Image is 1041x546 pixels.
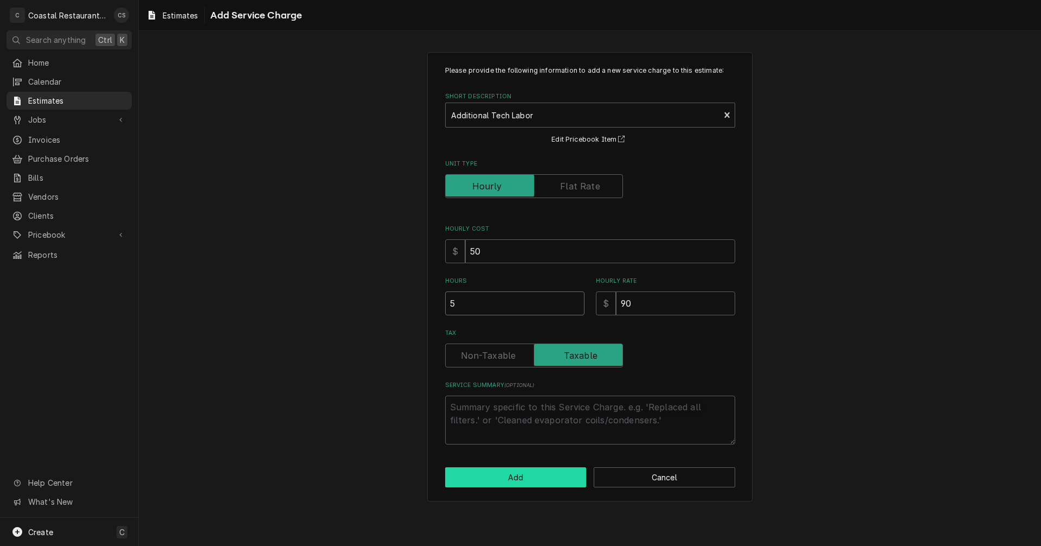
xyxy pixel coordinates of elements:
[10,8,25,23] div: C
[142,7,202,24] a: Estimates
[7,207,132,225] a: Clients
[28,10,108,21] div: Coastal Restaurant Repair
[7,150,132,168] a: Purchase Orders
[445,277,584,315] div: [object Object]
[28,229,110,240] span: Pricebook
[28,249,126,261] span: Reports
[445,92,735,146] div: Short Description
[445,329,735,338] label: Tax
[427,52,753,501] div: Line Item Create/Update
[7,111,132,129] a: Go to Jobs
[445,467,735,487] div: Button Group
[445,277,584,285] label: Hours
[445,381,735,390] label: Service Summary
[26,34,86,46] span: Search anything
[28,477,125,488] span: Help Center
[7,474,132,492] a: Go to Help Center
[445,160,735,198] div: Unit Type
[28,57,126,68] span: Home
[114,8,129,23] div: Chris Sockriter's Avatar
[207,8,302,23] span: Add Service Charge
[28,134,126,145] span: Invoices
[504,382,535,388] span: ( optional )
[445,329,735,367] div: Tax
[28,172,126,183] span: Bills
[7,54,132,72] a: Home
[550,133,630,147] button: Edit Pricebook Item
[445,225,735,233] label: Hourly Cost
[7,493,132,511] a: Go to What's New
[28,528,53,537] span: Create
[163,10,198,21] span: Estimates
[594,467,735,487] button: Cancel
[445,160,735,168] label: Unit Type
[28,210,126,221] span: Clients
[445,92,735,101] label: Short Description
[28,95,126,106] span: Estimates
[7,188,132,206] a: Vendors
[596,277,735,315] div: [object Object]
[120,34,125,46] span: K
[7,169,132,187] a: Bills
[596,291,616,315] div: $
[7,226,132,244] a: Go to Pricebook
[7,73,132,91] a: Calendar
[119,526,125,538] span: C
[7,131,132,149] a: Invoices
[445,239,465,263] div: $
[28,496,125,507] span: What's New
[28,153,126,164] span: Purchase Orders
[445,66,735,75] p: Please provide the following information to add a new service charge to this estimate:
[28,114,110,125] span: Jobs
[28,191,126,202] span: Vendors
[114,8,129,23] div: CS
[445,225,735,263] div: Hourly Cost
[7,246,132,264] a: Reports
[7,92,132,110] a: Estimates
[98,34,112,46] span: Ctrl
[7,30,132,49] button: Search anythingCtrlK
[596,277,735,285] label: Hourly Rate
[28,76,126,87] span: Calendar
[445,66,735,445] div: Line Item Create/Update Form
[445,467,587,487] button: Add
[445,381,735,445] div: Service Summary
[445,467,735,487] div: Button Group Row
